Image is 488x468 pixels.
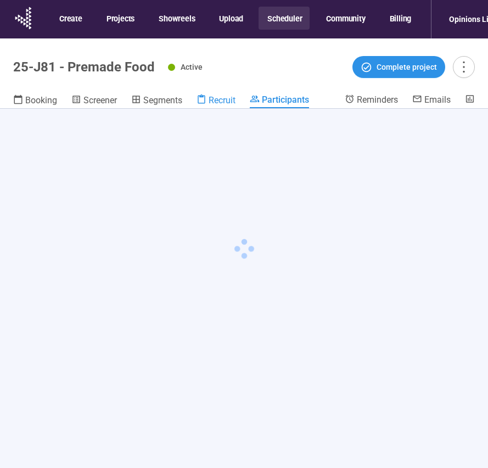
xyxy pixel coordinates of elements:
[83,95,117,105] span: Screener
[453,56,475,78] button: more
[357,94,398,105] span: Reminders
[13,59,155,75] h1: 25-J81 - Premade Food
[424,94,451,105] span: Emails
[13,94,57,108] a: Booking
[51,7,90,30] button: Create
[317,7,373,30] button: Community
[98,7,142,30] button: Projects
[456,59,471,74] span: more
[259,7,310,30] button: Scheduler
[210,7,251,30] button: Upload
[345,94,398,107] a: Reminders
[71,94,117,108] a: Screener
[143,95,182,105] span: Segments
[381,7,419,30] button: Billing
[131,94,182,108] a: Segments
[181,63,203,71] span: Active
[25,95,57,105] span: Booking
[197,94,235,108] a: Recruit
[150,7,203,30] button: Showreels
[377,61,437,73] span: Complete project
[262,94,309,105] span: Participants
[250,94,309,108] a: Participants
[352,56,445,78] button: Complete project
[412,94,451,107] a: Emails
[209,95,235,105] span: Recruit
